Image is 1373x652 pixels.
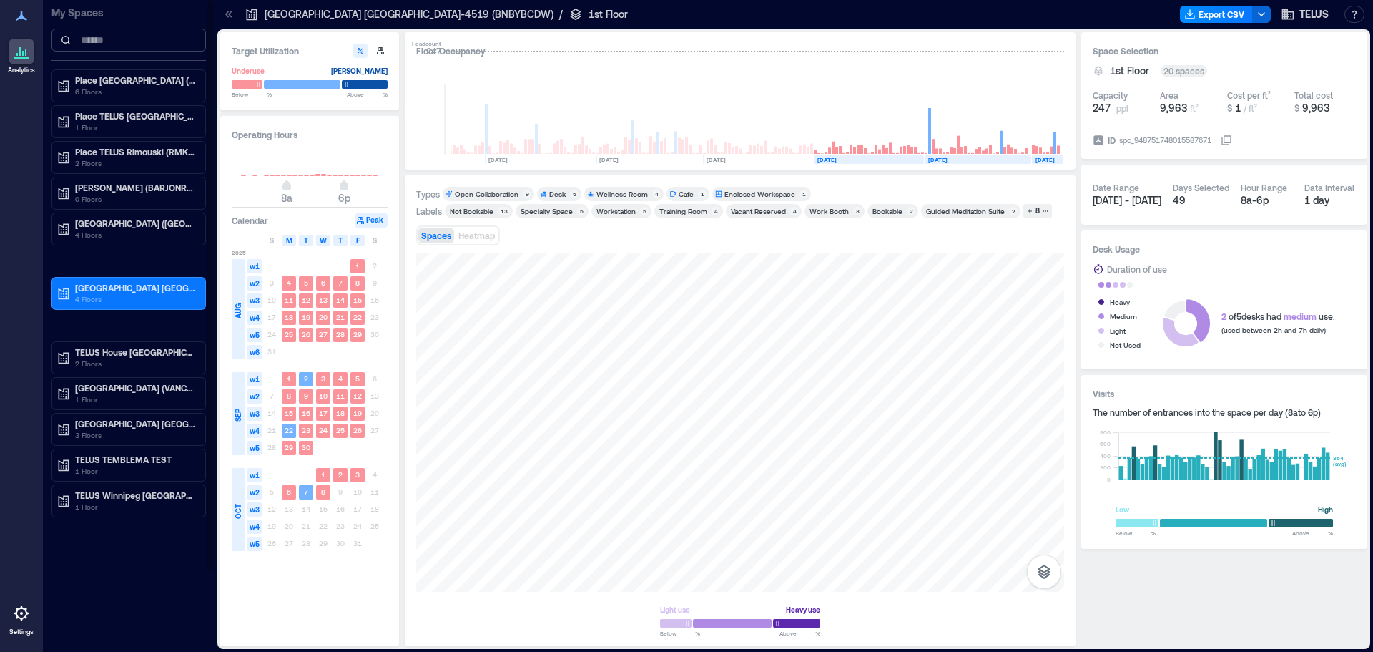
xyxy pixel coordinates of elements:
p: [GEOGRAPHIC_DATA] ([GEOGRAPHIC_DATA]) [75,218,195,229]
span: 2 [1221,311,1226,321]
div: 4 [790,207,799,215]
div: spc_948751748015587671 [1118,133,1213,147]
text: 4 [287,278,291,287]
span: OCT [232,504,244,519]
a: Analytics [4,34,39,79]
text: 3 [321,374,325,383]
text: [DATE] [817,156,837,163]
span: M [286,235,292,246]
div: Floor Occupancy [416,44,1064,58]
text: 3 [355,470,360,479]
text: 12 [302,296,310,304]
span: ppl [1116,102,1128,114]
p: [GEOGRAPHIC_DATA] [GEOGRAPHIC_DATA]-4519 (BNBYBCDW) [265,7,553,21]
text: [DATE] [1035,156,1055,163]
text: 30 [302,443,310,452]
span: $ [1294,103,1299,113]
tspan: 800 [1100,429,1111,436]
text: 16 [302,409,310,417]
span: w1 [247,372,262,386]
button: Peak [355,213,388,228]
div: Heavy [1110,295,1130,309]
div: Duration of use [1107,262,1167,276]
div: Hour Range [1241,182,1287,193]
div: Heavy use [786,603,820,617]
p: [GEOGRAPHIC_DATA] [GEOGRAPHIC_DATA]-4519 (BNBYBCDW) [75,282,195,293]
div: 9 [523,190,531,198]
text: 22 [285,426,293,434]
div: 1 day [1304,193,1357,208]
div: 3 [853,207,862,215]
div: Desk [549,189,566,199]
h3: Target Utilization [232,44,388,58]
div: Data Interval [1304,182,1354,193]
text: 13 [319,296,328,304]
div: Not Used [1110,338,1141,352]
text: 25 [336,426,345,434]
div: Types [416,188,440,200]
h3: Calendar [232,213,268,228]
span: 247 [1093,101,1111,115]
span: W [320,235,327,246]
div: Vacant Reserved [731,206,786,216]
button: 8 [1023,204,1052,218]
p: [GEOGRAPHIC_DATA] [GEOGRAPHIC_DATA] (SRRYBCCS) [75,418,195,429]
span: Above % [779,629,820,638]
span: (used between 2h and 7h daily) [1221,326,1326,334]
div: Light use [660,603,690,617]
div: 1 [698,190,707,198]
button: Spaces [418,228,454,243]
span: w6 [247,345,262,359]
p: 4 Floors [75,293,195,305]
p: 2 Floors [75,157,195,169]
span: w3 [247,502,262,517]
div: Days Selected [1173,182,1229,193]
p: My Spaces [51,6,206,20]
text: 7 [338,278,343,287]
text: [DATE] [928,156,948,163]
text: 15 [353,296,362,304]
p: 2 Floors [75,358,195,369]
span: w5 [247,537,262,551]
text: [DATE] [707,156,726,163]
span: Above % [347,90,388,99]
span: w3 [247,293,262,308]
p: / [559,7,563,21]
tspan: 400 [1100,452,1111,459]
text: 8 [321,487,325,496]
div: 5 [570,190,579,198]
text: 20 [319,313,328,321]
p: 1 Floor [75,501,195,512]
span: SEP [232,409,244,422]
span: w2 [247,389,262,404]
div: 20 spaces [1161,65,1207,77]
text: 12 [353,391,362,400]
text: 26 [302,330,310,339]
a: Settings [4,596,39,641]
tspan: 0 [1107,476,1111,483]
div: 1 [799,190,808,198]
span: F [356,235,360,246]
text: 8 [287,391,291,400]
text: 24 [319,426,328,434]
text: 26 [353,426,362,434]
div: Bookable [872,206,902,216]
h3: Operating Hours [232,127,388,142]
div: Capacity [1093,89,1128,101]
span: w1 [247,468,262,482]
p: Place TELUS Rimouski (RMKIPQQT) [75,146,195,157]
p: 1 Floor [75,394,195,405]
text: 25 [285,330,293,339]
span: T [304,235,308,246]
text: 19 [302,313,310,321]
p: Analytics [8,66,35,74]
span: Below % [232,90,272,99]
text: 1 [287,374,291,383]
text: 5 [355,374,360,383]
span: 1st Floor [1110,64,1149,78]
span: S [270,235,274,246]
span: w4 [247,424,262,438]
div: [PERSON_NAME] [331,64,388,78]
div: 13 [498,207,510,215]
p: 6 Floors [75,86,195,97]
